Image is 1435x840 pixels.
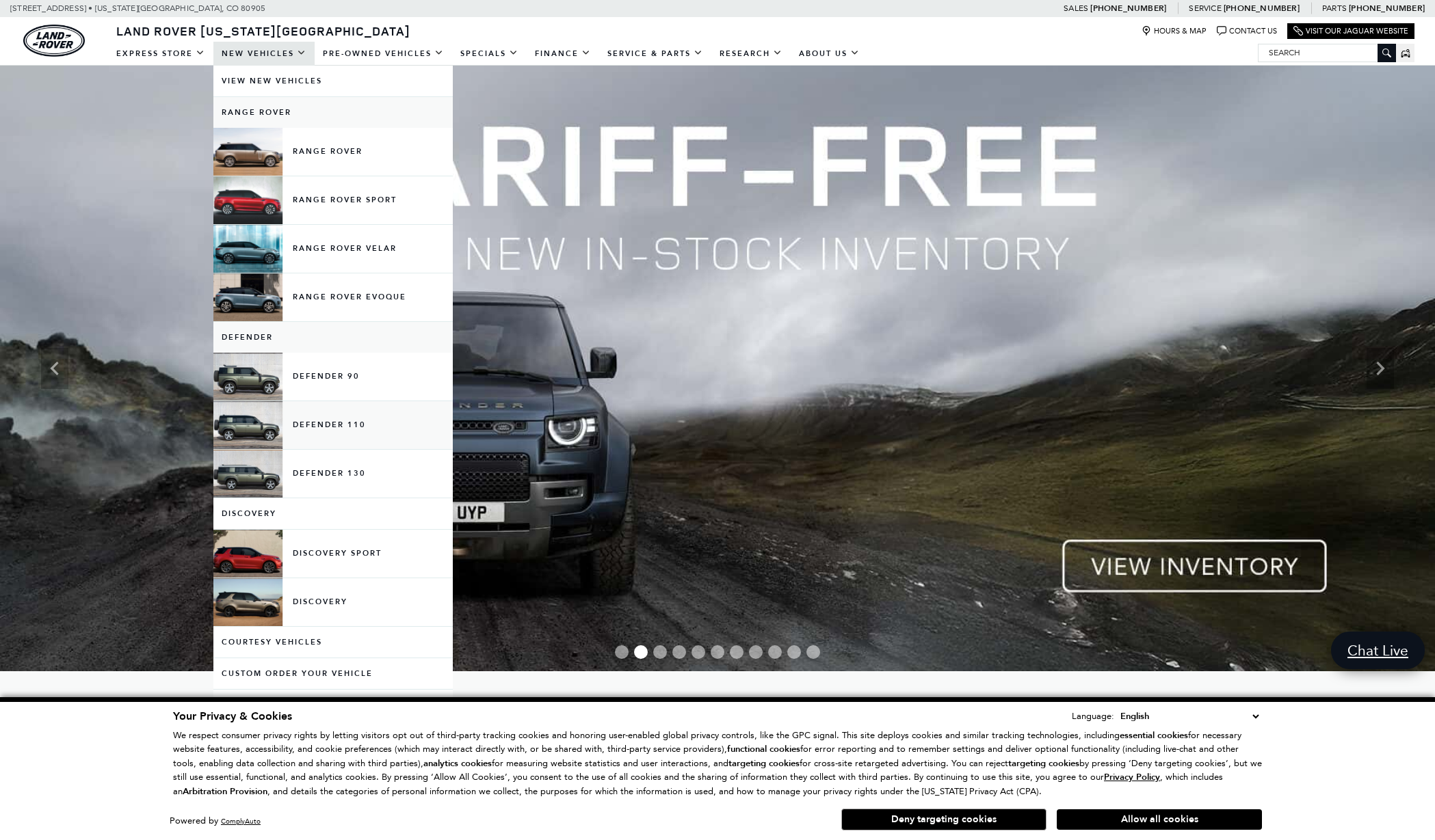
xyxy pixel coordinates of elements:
strong: targeting cookies [728,757,800,770]
a: [STREET_ADDRESS] • [US_STATE][GEOGRAPHIC_DATA], CO 80905 [10,3,265,13]
a: Finance [527,42,599,66]
div: Next [1367,348,1394,389]
span: Go to slide 5 [692,645,705,659]
strong: functional cookies [727,743,800,755]
strong: targeting cookies [1008,757,1079,770]
span: Go to slide 7 [730,645,743,659]
a: View New Vehicles [213,66,453,96]
a: Discovery [213,498,453,529]
span: Go to slide 1 [615,645,629,659]
a: New Vehicles [213,42,315,66]
a: Custom Order Your Vehicle [213,658,453,689]
a: Research [711,42,791,66]
span: Go to slide 4 [672,645,686,659]
a: Specials [452,42,527,66]
a: Privacy Policy [1104,772,1160,782]
span: Your Privacy & Cookies [173,709,292,724]
span: Go to slide 3 [653,645,667,659]
select: Language Select [1117,709,1262,724]
a: Contact Us [1217,26,1277,36]
a: Courtesy Vehicles [213,627,453,658]
strong: essential cookies [1120,729,1188,742]
span: Go to slide 2 [634,645,648,659]
button: Allow all cookies [1057,809,1262,830]
span: Go to slide 11 [806,645,820,659]
button: Deny targeting cookies [841,809,1046,830]
a: Hours & Map [1142,26,1207,36]
span: Parts [1322,3,1347,13]
span: Chat Live [1341,641,1415,660]
a: Range Rover [213,128,453,176]
a: [PHONE_NUMBER] [1349,3,1425,14]
a: Range Rover [213,97,453,128]
a: Land Rover [US_STATE][GEOGRAPHIC_DATA] [108,23,419,39]
img: Land Rover [23,25,85,57]
a: Defender 110 [213,401,453,449]
a: [PHONE_NUMBER] [1090,3,1166,14]
input: Search [1259,44,1395,61]
a: Service & Parts [599,42,711,66]
a: Discovery Sport [213,530,453,578]
a: Discovery [213,578,453,626]
strong: Arbitration Provision [183,785,267,798]
a: Pre-Owned Vehicles [315,42,452,66]
a: Defender 130 [213,450,453,498]
a: Defender [213,322,453,353]
a: land-rover [23,25,85,57]
a: EXPRESS STORE [108,42,213,66]
a: [PHONE_NUMBER] [1224,3,1300,14]
nav: Main Navigation [108,42,868,66]
strong: analytics cookies [423,757,492,770]
span: Go to slide 9 [768,645,782,659]
span: Go to slide 6 [711,645,724,659]
a: Defender 90 [213,353,453,401]
span: Service [1189,3,1221,13]
u: Privacy Policy [1104,771,1160,783]
span: Go to slide 8 [749,645,763,659]
a: Range Rover Velar [213,225,453,273]
div: Language: [1072,712,1114,720]
a: Range Rover Sport [213,176,453,224]
div: Powered by [170,817,261,826]
p: We respect consumer privacy rights by letting visitors opt out of third-party tracking cookies an... [173,729,1262,799]
div: Previous [41,348,68,389]
a: Visit Our Jaguar Website [1293,26,1408,36]
span: Go to slide 10 [787,645,801,659]
a: ComplyAuto [221,817,261,826]
a: Brochures [213,690,453,720]
span: Sales [1064,3,1088,13]
a: Chat Live [1331,632,1425,669]
span: Land Rover [US_STATE][GEOGRAPHIC_DATA] [116,23,410,39]
a: About Us [791,42,868,66]
a: Range Rover Evoque [213,273,453,321]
